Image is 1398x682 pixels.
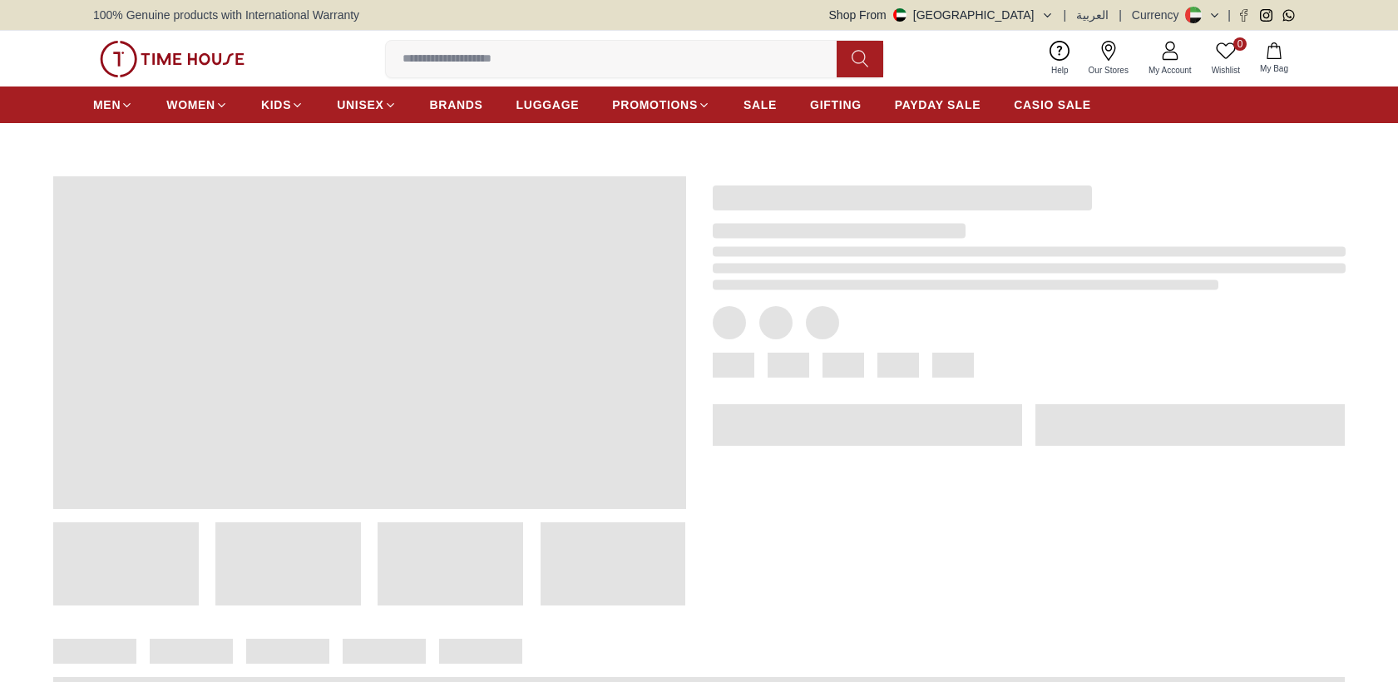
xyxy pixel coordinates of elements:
a: PROMOTIONS [612,90,710,120]
a: BRANDS [430,90,483,120]
span: | [1119,7,1122,23]
span: MEN [93,96,121,113]
span: | [1228,7,1231,23]
a: LUGGAGE [516,90,580,120]
a: Facebook [1237,9,1250,22]
span: Wishlist [1205,64,1247,77]
span: PAYDAY SALE [895,96,981,113]
span: LUGGAGE [516,96,580,113]
span: My Account [1142,64,1198,77]
a: CASIO SALE [1014,90,1091,120]
span: 100% Genuine products with International Warranty [93,7,359,23]
span: BRANDS [430,96,483,113]
span: SALE [743,96,777,113]
a: Instagram [1260,9,1272,22]
a: Our Stores [1079,37,1139,80]
img: ... [100,41,245,77]
a: SALE [743,90,777,120]
a: WOMEN [166,90,228,120]
span: KIDS [261,96,291,113]
a: MEN [93,90,133,120]
button: العربية [1076,7,1109,23]
a: Whatsapp [1282,9,1295,22]
a: 0Wishlist [1202,37,1250,80]
a: Help [1041,37,1079,80]
span: | [1064,7,1067,23]
img: United Arab Emirates [893,8,906,22]
span: Help [1045,64,1075,77]
a: UNISEX [337,90,396,120]
button: My Bag [1250,39,1298,78]
span: Our Stores [1082,64,1135,77]
button: Shop From[GEOGRAPHIC_DATA] [829,7,1054,23]
span: PROMOTIONS [612,96,698,113]
span: WOMEN [166,96,215,113]
span: CASIO SALE [1014,96,1091,113]
span: My Bag [1253,62,1295,75]
div: Currency [1132,7,1186,23]
a: GIFTING [810,90,862,120]
span: 0 [1233,37,1247,51]
a: KIDS [261,90,304,120]
span: GIFTING [810,96,862,113]
a: PAYDAY SALE [895,90,981,120]
span: UNISEX [337,96,383,113]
